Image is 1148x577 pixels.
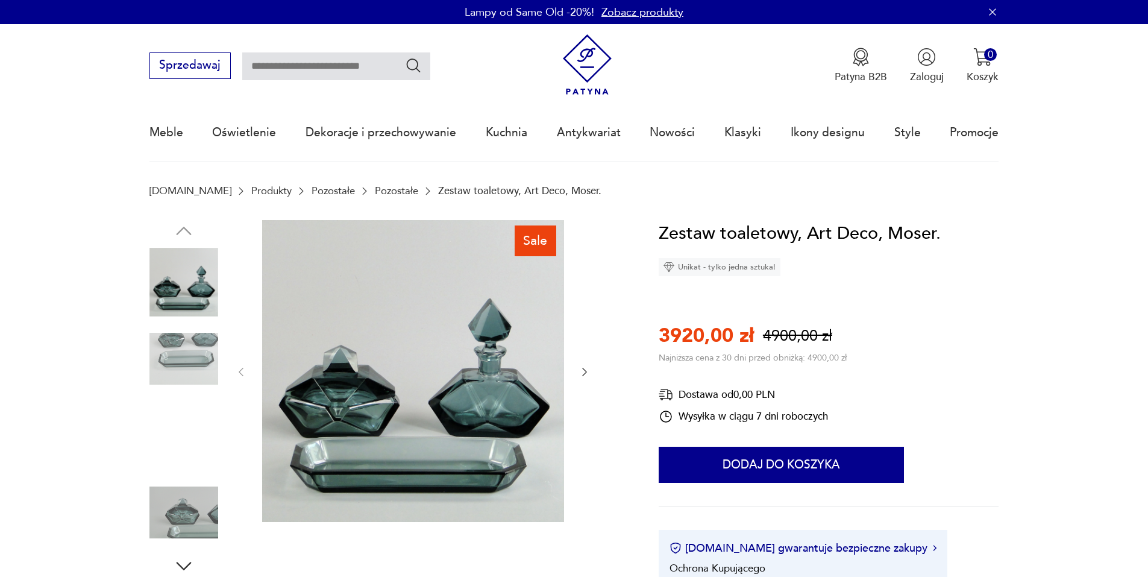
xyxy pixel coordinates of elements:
img: Ikona medalu [852,48,870,66]
img: Zdjęcie produktu Zestaw toaletowy, Art Deco, Moser. [149,478,218,547]
img: Zdjęcie produktu Zestaw toaletowy, Art Deco, Moser. [149,402,218,470]
a: Nowości [650,105,695,160]
a: [DOMAIN_NAME] [149,185,231,197]
button: Zaloguj [910,48,944,84]
a: Ikony designu [791,105,865,160]
p: Koszyk [967,70,999,84]
div: Sale [515,225,556,256]
p: Najniższa cena z 30 dni przed obniżką: 4900,00 zł [659,352,847,364]
p: 4900,00 zł [763,326,832,347]
li: Ochrona Kupującego [670,561,765,575]
div: Dostawa od 0,00 PLN [659,387,828,402]
p: Zaloguj [910,70,944,84]
img: Zdjęcie produktu Zestaw toaletowy, Art Deco, Moser. [149,248,218,317]
button: Dodaj do koszyka [659,447,904,483]
button: Patyna B2B [835,48,887,84]
img: Ikona certyfikatu [670,542,682,554]
img: Ikona diamentu [663,262,674,273]
img: Patyna - sklep z meblami i dekoracjami vintage [557,34,618,95]
button: Sprzedawaj [149,52,231,79]
a: Promocje [950,105,999,160]
img: Zdjęcie produktu Zestaw toaletowy, Art Deco, Moser. [262,220,564,522]
img: Ikonka użytkownika [917,48,936,66]
h1: Zestaw toaletowy, Art Deco, Moser. [659,220,941,248]
p: Zestaw toaletowy, Art Deco, Moser. [438,185,601,197]
a: Sprzedawaj [149,61,231,71]
a: Antykwariat [557,105,621,160]
div: Wysyłka w ciągu 7 dni roboczych [659,409,828,424]
div: Unikat - tylko jedna sztuka! [659,258,780,276]
p: Patyna B2B [835,70,887,84]
p: 3920,00 zł [659,323,754,349]
div: 0 [984,48,997,61]
img: Ikona dostawy [659,387,673,402]
a: Produkty [251,185,292,197]
a: Pozostałe [375,185,418,197]
a: Pozostałe [312,185,355,197]
img: Ikona strzałki w prawo [933,545,936,551]
a: Style [894,105,921,160]
a: Klasyki [724,105,761,160]
button: 0Koszyk [967,48,999,84]
img: Zdjęcie produktu Zestaw toaletowy, Art Deco, Moser. [149,324,218,393]
a: Oświetlenie [212,105,276,160]
p: Lampy od Same Old -20%! [465,5,594,20]
button: [DOMAIN_NAME] gwarantuje bezpieczne zakupy [670,541,936,556]
a: Ikona medaluPatyna B2B [835,48,887,84]
a: Kuchnia [486,105,527,160]
button: Szukaj [405,57,422,74]
a: Dekoracje i przechowywanie [306,105,456,160]
a: Meble [149,105,183,160]
a: Zobacz produkty [601,5,683,20]
img: Ikona koszyka [973,48,992,66]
